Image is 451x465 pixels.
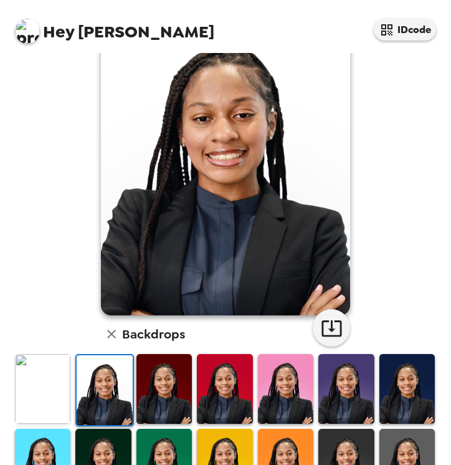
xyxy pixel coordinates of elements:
h6: Backdrops [122,324,185,344]
button: IDcode [374,19,436,41]
img: profile pic [15,19,40,44]
span: Hey [43,21,74,43]
img: Original [15,354,70,424]
img: user [101,4,350,315]
span: [PERSON_NAME] [15,12,214,41]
